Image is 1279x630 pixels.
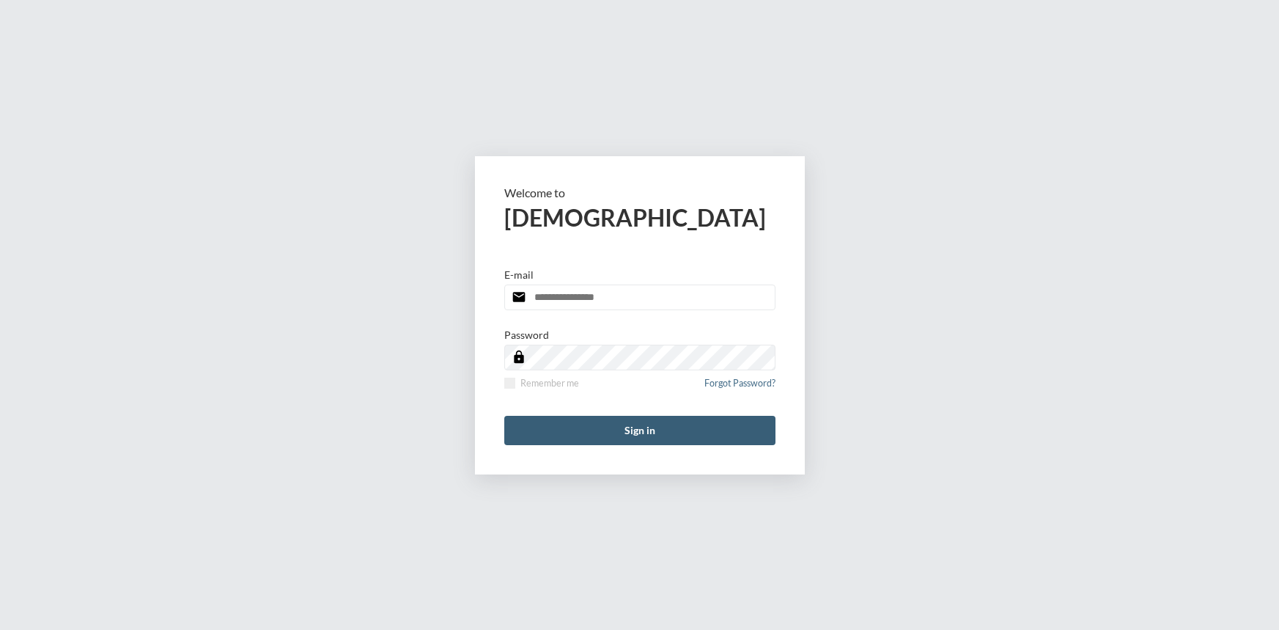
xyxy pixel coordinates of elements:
h2: [DEMOGRAPHIC_DATA] [504,203,775,232]
p: Welcome to [504,186,775,199]
button: Sign in [504,416,775,445]
label: Remember me [504,378,579,389]
p: Password [504,329,549,341]
p: E-mail [504,268,534,281]
a: Forgot Password? [704,378,775,398]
